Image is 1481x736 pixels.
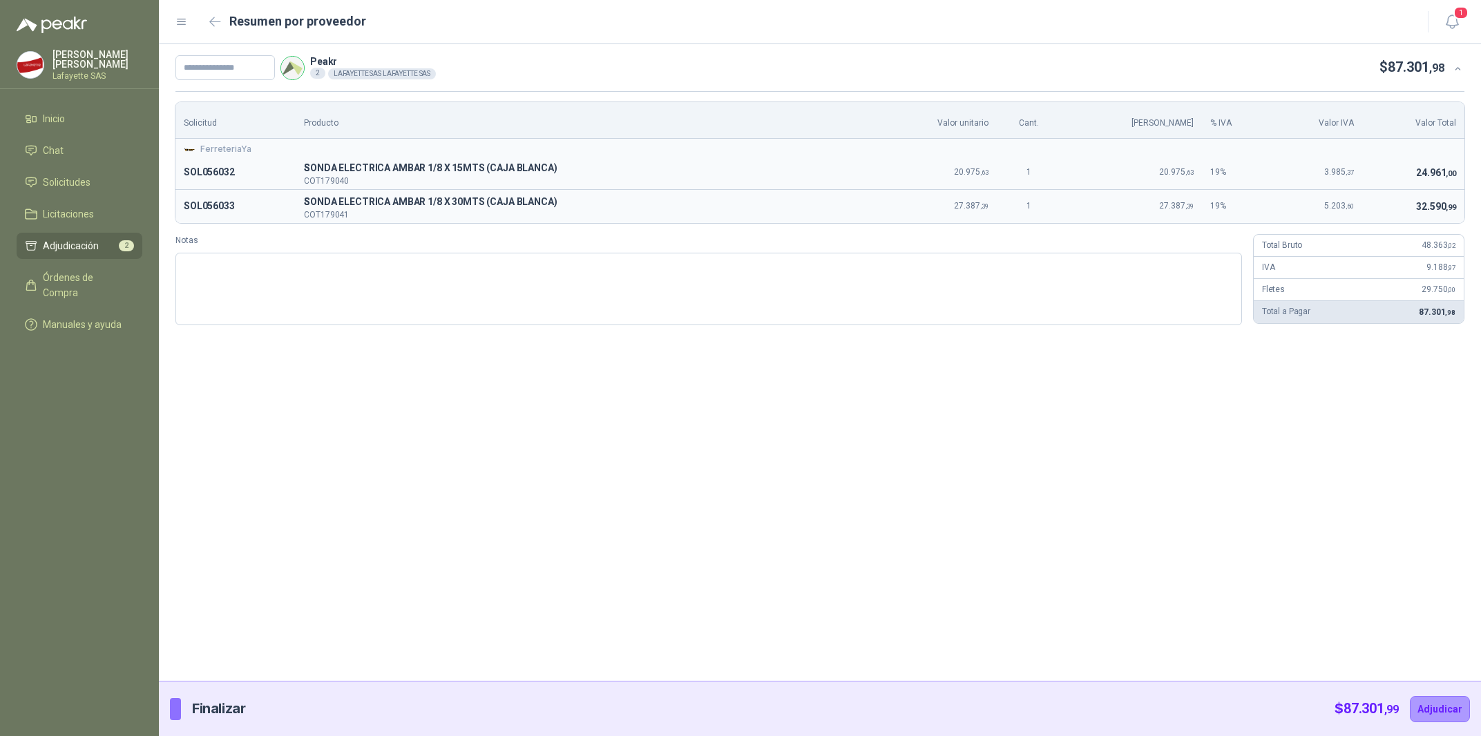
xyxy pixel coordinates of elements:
p: S [304,194,868,211]
th: % IVA [1202,102,1270,139]
img: Company Logo [281,57,304,79]
span: ,63 [980,168,988,176]
p: IVA [1262,261,1275,274]
p: $ [1335,698,1399,719]
p: COT179040 [304,177,868,185]
th: Valor Total [1362,102,1464,139]
p: Total a Pagar [1262,305,1310,318]
span: ,98 [1445,309,1455,316]
td: 1 [997,156,1062,189]
span: SONDA ELECTRICA AMBAR 1/8 X 15MTS (CAJA BLANCA) [304,160,868,177]
button: 1 [1440,10,1464,35]
th: [PERSON_NAME] [1062,102,1202,139]
span: Adjudicación [43,238,99,253]
p: SOL056032 [184,164,287,181]
p: [PERSON_NAME] [PERSON_NAME] [52,50,142,69]
p: $ [1379,57,1444,78]
th: Valor unitario [876,102,997,139]
span: ,98 [1429,61,1444,75]
img: Company Logo [17,52,44,78]
span: ,39 [980,202,988,210]
span: 87.301 [1419,307,1455,317]
td: 1 [997,189,1062,222]
span: 5.203 [1324,201,1354,211]
span: 2 [119,240,134,251]
span: Órdenes de Compra [43,270,129,300]
td: 19 % [1202,156,1270,189]
p: S [304,160,868,177]
div: 2 [310,68,325,79]
a: Órdenes de Compra [17,264,142,306]
a: Licitaciones [17,201,142,227]
img: Logo peakr [17,17,87,33]
span: 87.301 [1344,700,1399,717]
p: Total Bruto [1262,239,1302,252]
span: 20.975 [954,167,988,177]
span: 87.301 [1388,59,1444,75]
th: Solicitud [175,102,296,139]
span: 20.975 [1159,167,1194,177]
span: ,02 [1447,242,1455,249]
a: Solicitudes [17,169,142,195]
span: Inicio [43,111,65,126]
span: 24.961 [1416,167,1456,178]
span: 29.750 [1422,284,1455,294]
span: SONDA ELECTRICA AMBAR 1/8 X 30MTS (CAJA BLANCA) [304,194,868,211]
div: FerreteriaYa [184,143,1456,156]
span: ,00 [1447,286,1455,293]
p: Finalizar [192,698,245,719]
span: 27.387 [1159,201,1194,211]
td: 19 % [1202,189,1270,222]
a: Inicio [17,106,142,132]
span: 32.590 [1416,201,1456,212]
p: COT179041 [304,211,868,219]
span: ,99 [1384,703,1399,716]
span: ,39 [1185,202,1194,210]
span: Chat [43,143,64,158]
span: ,99 [1446,203,1456,212]
span: ,97 [1447,264,1455,271]
span: Solicitudes [43,175,90,190]
h2: Resumen por proveedor [229,12,366,31]
span: 9.188 [1426,262,1455,272]
p: SOL056033 [184,198,287,215]
span: ,00 [1446,169,1456,178]
span: ,63 [1185,168,1194,176]
button: Adjudicar [1410,696,1470,722]
p: Peakr [310,57,436,66]
span: Licitaciones [43,206,94,222]
p: Fletes [1262,283,1285,296]
span: 27.387 [954,201,988,211]
a: Adjudicación2 [17,233,142,259]
th: Producto [296,102,876,139]
a: Chat [17,137,142,164]
span: 48.363 [1422,240,1455,250]
span: ,37 [1346,168,1354,176]
span: ,60 [1346,202,1354,210]
span: Manuales y ayuda [43,317,122,332]
label: Notas [175,234,1242,247]
th: Cant. [997,102,1062,139]
span: 3.985 [1324,167,1354,177]
span: 1 [1453,6,1469,19]
div: LAFAYETTE SAS LAFAYETTE SAS [328,68,436,79]
th: Valor IVA [1270,102,1362,139]
img: Company Logo [184,144,195,155]
p: Lafayette SAS [52,72,142,80]
a: Manuales y ayuda [17,311,142,338]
